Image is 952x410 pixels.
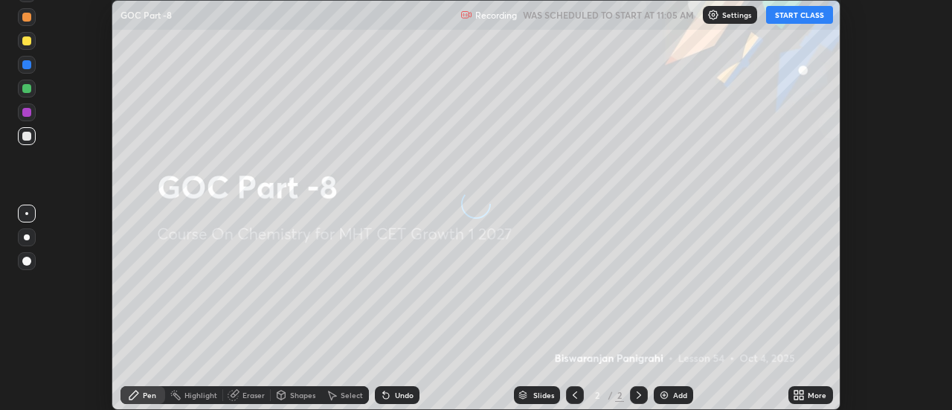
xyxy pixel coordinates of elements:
div: Shapes [290,391,315,399]
div: 2 [590,391,605,400]
div: Slides [533,391,554,399]
p: Recording [475,10,517,21]
img: recording.375f2c34.svg [460,9,472,21]
p: GOC Part -8 [120,9,172,21]
div: Eraser [242,391,265,399]
div: More [808,391,826,399]
div: Undo [395,391,414,399]
div: / [608,391,612,400]
div: Add [673,391,687,399]
p: Settings [722,11,751,19]
button: START CLASS [766,6,833,24]
img: class-settings-icons [707,9,719,21]
img: add-slide-button [658,389,670,401]
div: Highlight [184,391,217,399]
h5: WAS SCHEDULED TO START AT 11:05 AM [523,8,694,22]
div: 2 [615,388,624,402]
div: Pen [143,391,156,399]
div: Select [341,391,363,399]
